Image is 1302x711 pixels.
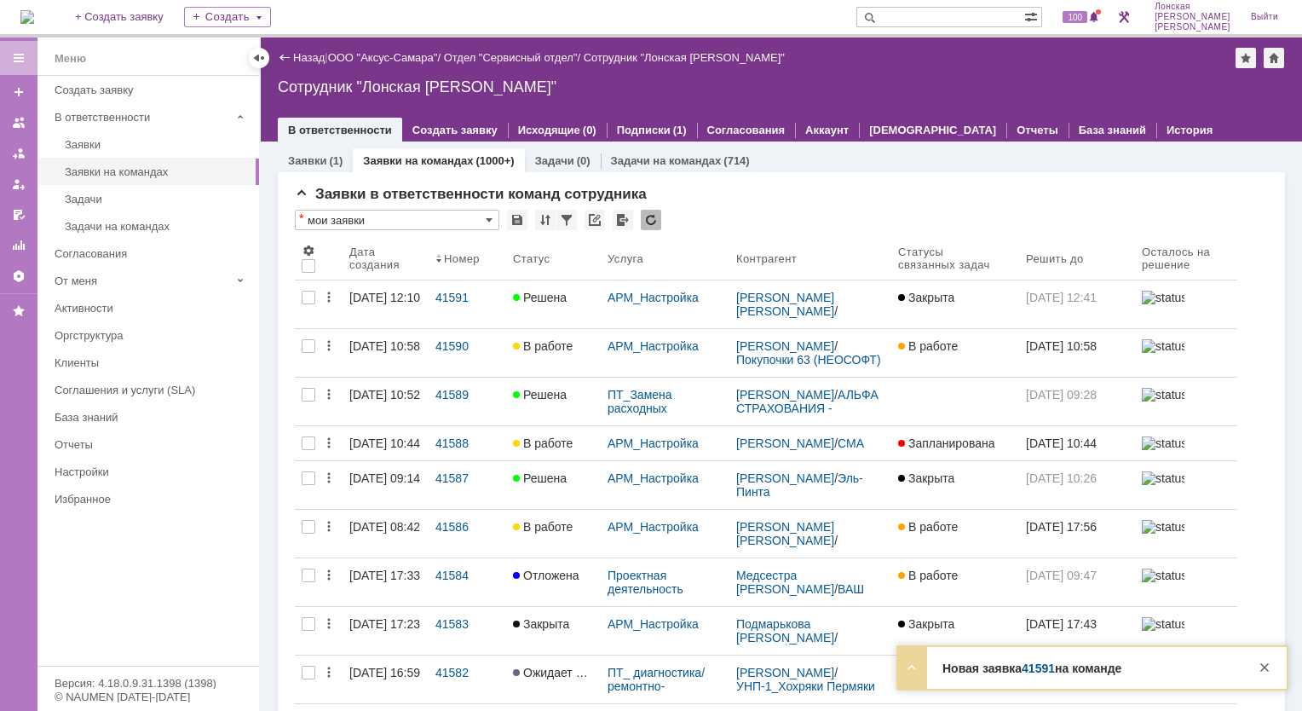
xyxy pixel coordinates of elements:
[608,388,715,442] a: ПТ_Замена расходных материалов / ресурсных деталей
[707,124,786,136] a: Согласования
[288,124,392,136] a: В ответственности
[518,124,580,136] a: Исходящие
[1135,461,1237,509] a: statusbar-100 (1).png
[429,607,506,655] a: 41583
[343,378,429,425] a: [DATE] 10:52
[55,49,86,69] div: Меню
[1142,617,1184,631] img: statusbar-100 (1).png
[506,461,601,509] a: Решена
[584,51,785,64] div: Сотрудник "Лонская [PERSON_NAME]"
[322,569,336,582] div: Действия
[608,252,645,265] div: Услуга
[55,302,249,315] div: Активности
[608,617,699,631] a: АРМ_Настройка
[1019,329,1135,377] a: [DATE] 10:58
[429,558,506,606] a: 41584
[295,186,647,202] span: Заявки в ответственности команд сотрудника
[444,51,578,64] a: Отдел "Сервисный отдел"
[435,617,499,631] div: 41583
[1079,124,1146,136] a: База знаний
[322,471,336,485] div: Действия
[444,51,584,64] div: /
[513,436,573,450] span: В работе
[898,339,958,353] span: В работе
[506,280,601,328] a: Решена
[1155,12,1230,22] span: [PERSON_NAME]
[506,426,601,460] a: В работе
[412,124,498,136] a: Создать заявку
[65,138,249,151] div: Заявки
[343,426,429,460] a: [DATE] 10:44
[349,666,420,679] div: [DATE] 16:59
[1019,607,1135,655] a: [DATE] 17:43
[736,666,834,679] a: [PERSON_NAME]
[5,201,32,228] a: Мои согласования
[5,263,32,290] a: Настройки
[55,275,230,287] div: От меня
[1026,520,1097,534] span: [DATE] 17:56
[55,111,230,124] div: В ответственности
[435,291,499,304] div: 41591
[1026,291,1097,304] span: [DATE] 12:41
[343,656,429,703] a: [DATE] 16:59
[349,617,420,631] div: [DATE] 17:23
[506,656,601,703] a: Ожидает ответа контрагента
[736,471,834,485] a: [PERSON_NAME]
[1026,388,1097,402] span: [DATE] 09:28
[673,124,687,136] div: (1)
[1142,471,1184,485] img: statusbar-100 (1).png
[435,569,499,582] div: 41584
[48,377,256,403] a: Соглашения и услуги (SLA)
[736,291,838,318] a: [PERSON_NAME] [PERSON_NAME]
[65,220,249,233] div: Задачи на командах
[736,617,884,645] div: /
[1135,558,1237,606] a: statusbar-100 (1).png
[299,212,303,224] div: Настройки списка отличаются от сохраненных в виде
[898,291,954,304] span: Закрыта
[343,510,429,558] a: [DATE] 08:42
[429,461,506,509] a: 41587
[363,154,473,167] a: Заявки на командах
[1026,569,1097,582] span: [DATE] 09:47
[736,339,884,367] div: /
[513,291,567,304] span: Решена
[1155,2,1230,12] span: Лонская
[506,378,601,425] a: Решена
[736,388,834,402] a: [PERSON_NAME]
[1063,11,1087,23] span: 100
[611,154,722,167] a: Задачи на командах
[891,510,1019,558] a: В работе
[1019,461,1135,509] a: [DATE] 10:26
[891,280,1019,328] a: Закрыта
[349,388,420,402] div: [DATE] 10:52
[322,520,336,534] div: Действия
[1135,329,1237,377] a: statusbar-100 (1).png
[736,436,884,450] div: /
[608,520,699,534] a: АРМ_Настройка
[513,569,579,582] span: Отложена
[513,252,550,265] div: Статус
[1142,339,1184,353] img: statusbar-100 (1).png
[898,246,999,271] div: Статусы связанных задач
[58,213,256,240] a: Задачи на командах
[444,252,481,265] div: Номер
[513,471,567,485] span: Решена
[617,124,671,136] a: Подписки
[898,471,954,485] span: Закрыта
[506,607,601,655] a: Закрыта
[513,339,573,353] span: В работе
[429,426,506,460] a: 41588
[55,411,249,424] div: База знаний
[583,124,596,136] div: (0)
[507,210,527,230] div: Сохранить вид
[608,436,699,450] a: АРМ_Настройка
[349,471,420,485] div: [DATE] 09:14
[343,558,429,606] a: [DATE] 17:33
[1114,7,1134,27] a: Перейти в интерфейс администратора
[513,666,682,679] span: Ожидает ответа контрагента
[343,237,429,280] th: Дата создания
[48,240,256,267] a: Согласования
[5,140,32,167] a: Заявки в моей ответственности
[48,350,256,376] a: Клиенты
[1135,280,1237,328] a: statusbar-100 (1).png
